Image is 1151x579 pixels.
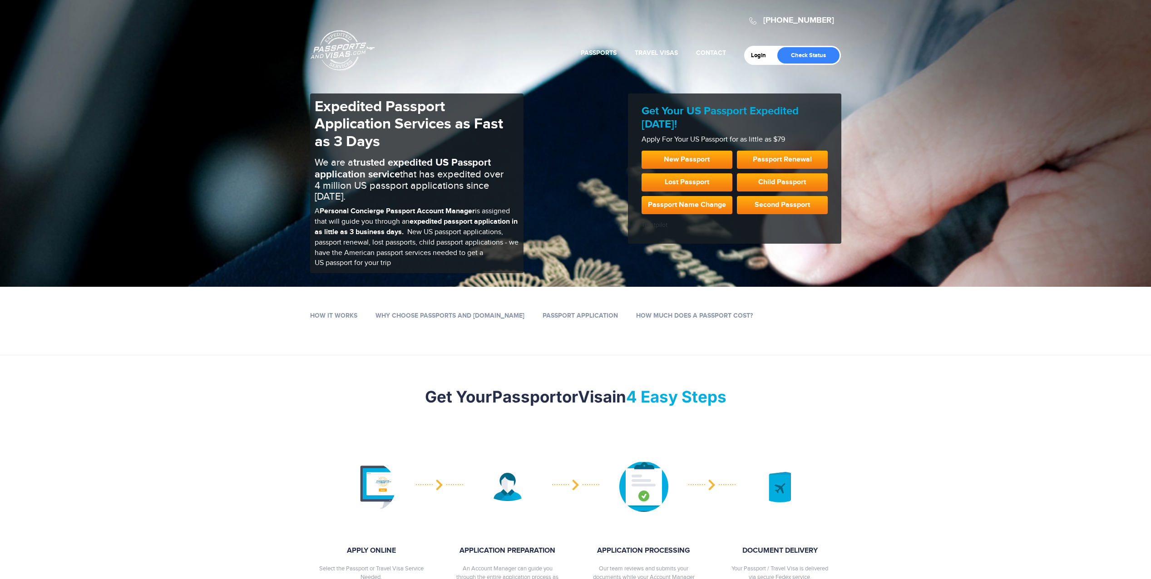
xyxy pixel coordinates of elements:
strong: trusted expedited US Passport application service [315,157,491,180]
strong: Visa [578,387,612,406]
a: Trustpilot [642,221,667,229]
strong: expedited passport application in as little as 3 business days. [315,217,518,236]
a: Second Passport [737,196,828,214]
a: New Passport [642,151,732,169]
h2: We are a that has expedited over 4 million US passport applications since [DATE]. [315,157,519,202]
img: image description [619,461,668,512]
a: Why Choose Passports and [DOMAIN_NAME] [375,312,524,319]
strong: DOCUMENT DELIVERY [728,546,832,556]
a: Passport Renewal [737,151,828,169]
p: A is assigned that will guide you through an New US passport applications, passport renewal, lost... [315,206,519,269]
img: image description [756,471,805,502]
a: Check Status [777,47,840,64]
p: Apply For Your US Passport for as little as $79 [642,135,828,145]
a: Login [751,52,772,59]
a: Passport Name Change [642,196,732,214]
strong: Passport [492,387,562,406]
mark: 4 Easy Steps [626,387,726,406]
strong: APPLICATION PREPARATION [455,546,560,556]
strong: Personal Concierge Passport Account Manager [320,207,475,216]
img: image description [483,473,532,501]
strong: APPLICATION PROCESSING [592,546,696,556]
h1: Expedited Passport Application Services as Fast as 3 Days [315,98,519,150]
a: Travel Visas [635,49,678,57]
h2: Get Your or in [310,387,841,406]
img: image description [347,462,396,511]
a: Lost Passport [642,173,732,191]
strong: APPLY ONLINE [319,546,424,556]
a: How Much Does a Passport Cost? [636,312,753,319]
a: Contact [696,49,726,57]
a: Passports [581,49,617,57]
a: Passport Application [543,312,618,319]
a: How it works [310,312,357,319]
a: Passports & [DOMAIN_NAME] [311,30,375,71]
a: Child Passport [737,173,828,191]
a: [PHONE_NUMBER] [763,15,834,25]
h2: Get Your US Passport Expedited [DATE]! [642,105,828,131]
